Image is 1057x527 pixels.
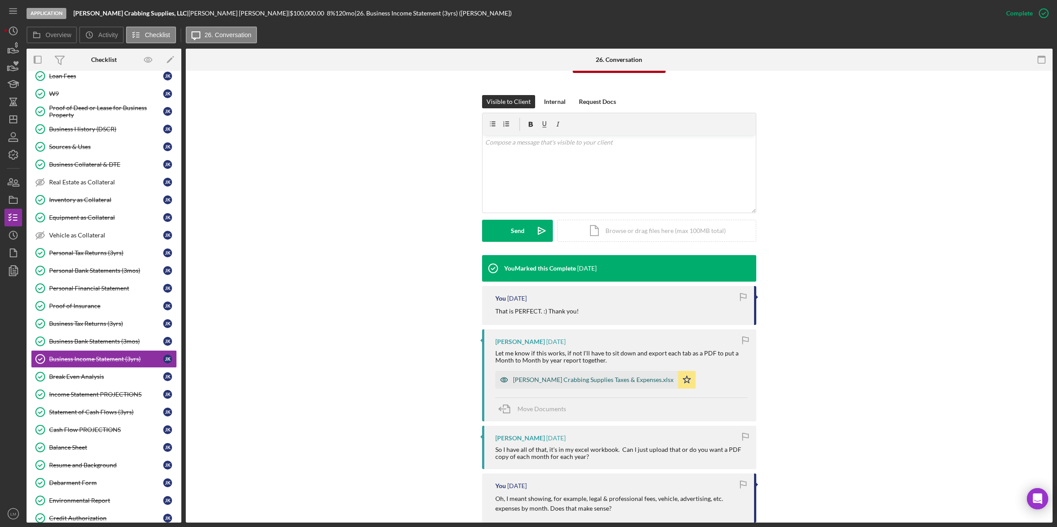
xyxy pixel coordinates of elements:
[163,160,172,169] div: J K
[205,31,252,38] label: 26. Conversation
[163,231,172,240] div: J K
[49,285,163,292] div: Personal Financial Statement
[49,196,163,203] div: Inventory as Collateral
[31,350,177,368] a: Business Income Statement (3yrs)JK
[31,244,177,262] a: Personal Tax Returns (3yrs)JK
[577,265,597,272] time: 2025-08-18 18:57
[163,72,172,80] div: J K
[31,368,177,386] a: Break Even AnalysisJK
[163,461,172,470] div: J K
[49,391,163,398] div: Income Statement PROJECTIONS
[495,350,747,364] div: Let me know if this works, if not I'll have to sit down and export each tab as a PDF to put a Mon...
[31,474,177,492] a: Debarment FormJK
[163,107,172,116] div: J K
[507,482,527,489] time: 2025-08-18 18:42
[495,398,575,420] button: Move Documents
[1027,488,1048,509] div: Open Intercom Messenger
[27,8,66,19] div: Application
[511,220,525,242] div: Send
[49,338,163,345] div: Business Bank Statements (3mos)
[163,408,172,416] div: J K
[482,95,535,108] button: Visible to Client
[49,104,163,118] div: Proof of Deed or Lease for Business Property
[163,425,172,434] div: J K
[163,213,172,222] div: J K
[163,390,172,399] div: J K
[540,95,570,108] button: Internal
[327,10,335,17] div: 8 %
[495,435,545,442] div: [PERSON_NAME]
[163,372,172,381] div: J K
[163,496,172,505] div: J K
[31,103,177,120] a: Proof of Deed or Lease for Business PropertyJK
[27,27,77,43] button: Overview
[49,373,163,380] div: Break Even Analysis
[31,297,177,315] a: Proof of InsuranceJK
[163,142,172,151] div: J K
[49,462,163,469] div: Resume and Background
[49,320,163,327] div: Business Tax Returns (3yrs)
[495,295,506,302] div: You
[546,338,566,345] time: 2025-08-18 18:56
[31,279,177,297] a: Personal Financial StatementJK
[997,4,1053,22] button: Complete
[163,266,172,275] div: J K
[495,494,745,514] p: Oh, I meant showing, for example, legal & professional fees, vehicle, advertising, etc. expenses ...
[49,426,163,433] div: Cash Flow PROJECTIONS
[98,31,118,38] label: Activity
[31,226,177,244] a: Vehicle as CollateralJK
[163,125,172,134] div: J K
[163,284,172,293] div: J K
[49,214,163,221] div: Equipment as Collateral
[163,89,172,98] div: J K
[49,143,163,150] div: Sources & Uses
[517,405,566,412] span: Move Documents
[31,138,177,156] a: Sources & UsesJK
[290,10,327,17] div: $100,000.00
[31,120,177,138] a: Business History (DSCR)JK
[31,492,177,509] a: Environmental ReportJK
[49,409,163,416] div: Statement of Cash Flows (3yrs)
[31,509,177,527] a: Credit AuthorizationJK
[31,386,177,403] a: Income Statement PROJECTIONSJK
[31,262,177,279] a: Personal Bank Statements (3mos)JK
[482,220,553,242] button: Send
[91,56,117,63] div: Checklist
[513,376,674,383] div: [PERSON_NAME] Crabbing Supplies Taxes & Expenses.xlsx
[49,179,163,186] div: Real Estate as Collateral
[49,90,163,97] div: W9
[495,482,506,489] div: You
[495,446,747,460] div: So I have all of that, it's in my excel workbook. Can I just upload that or do you want a PDF cop...
[163,195,172,204] div: J K
[163,319,172,328] div: J K
[355,10,512,17] div: | 26. Business Income Statement (3yrs) ([PERSON_NAME])
[49,249,163,256] div: Personal Tax Returns (3yrs)
[163,478,172,487] div: J K
[4,505,22,523] button: LM
[335,10,355,17] div: 120 mo
[507,295,527,302] time: 2025-08-18 18:57
[31,315,177,332] a: Business Tax Returns (3yrs)JK
[546,435,566,442] time: 2025-08-18 18:49
[31,191,177,209] a: Inventory as CollateralJK
[163,178,172,187] div: J K
[596,56,642,63] div: 26. Conversation
[49,126,163,133] div: Business History (DSCR)
[495,338,545,345] div: [PERSON_NAME]
[49,161,163,168] div: Business Collateral & DTE
[188,10,290,17] div: [PERSON_NAME] [PERSON_NAME] |
[579,95,616,108] div: Request Docs
[163,302,172,310] div: J K
[49,267,163,274] div: Personal Bank Statements (3mos)
[49,444,163,451] div: Balance Sheet
[31,156,177,173] a: Business Collateral & DTEJK
[49,232,163,239] div: Vehicle as Collateral
[163,337,172,346] div: J K
[145,31,170,38] label: Checklist
[31,403,177,421] a: Statement of Cash Flows (3yrs)JK
[31,421,177,439] a: Cash Flow PROJECTIONSJK
[163,514,172,523] div: J K
[31,173,177,191] a: Real Estate as CollateralJK
[49,515,163,522] div: Credit Authorization
[495,306,579,316] p: That is PERFECT. :) Thank you!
